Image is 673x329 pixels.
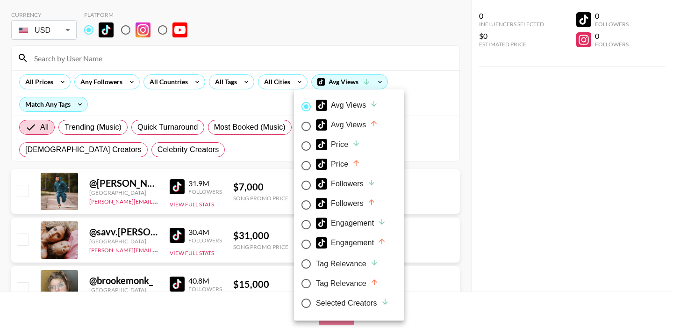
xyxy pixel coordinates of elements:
div: Tag Relevance [316,258,379,270]
div: Avg Views [316,100,378,111]
div: Avg Views [316,119,378,131]
div: Price [316,139,360,150]
div: Engagement [316,237,386,249]
div: Followers [316,198,376,209]
div: Followers [316,178,376,190]
div: Tag Relevance [316,278,379,289]
div: Engagement [316,218,386,229]
div: Selected Creators [316,298,389,309]
div: Price [316,159,360,170]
